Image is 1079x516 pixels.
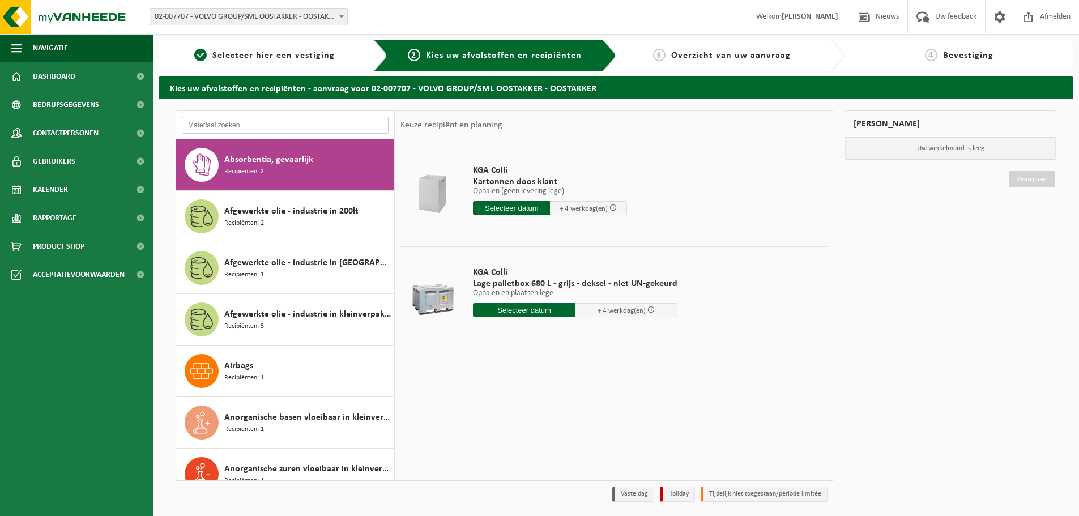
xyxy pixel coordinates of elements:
button: Absorbentia, gevaarlijk Recipiënten: 2 [176,139,394,191]
span: Lage palletbox 680 L - grijs - deksel - niet UN-gekeurd [473,278,677,289]
span: Kalender [33,176,68,204]
span: 2 [408,49,420,61]
span: 02-007707 - VOLVO GROUP/SML OOSTAKKER - OOSTAKKER [150,9,347,25]
span: Contactpersonen [33,119,99,147]
li: Tijdelijk niet toegestaan/période limitée [701,487,828,502]
button: Afgewerkte olie - industrie in [GEOGRAPHIC_DATA] Recipiënten: 1 [176,242,394,294]
input: Selecteer datum [473,201,550,215]
span: Anorganische zuren vloeibaar in kleinverpakking [224,462,391,476]
input: Selecteer datum [473,303,575,317]
span: Afgewerkte olie - industrie in 200lt [224,204,359,218]
span: 1 [194,49,207,61]
span: Recipiënten: 2 [224,218,264,229]
span: Absorbentia, gevaarlijk [224,153,313,167]
span: Recipiënten: 2 [224,167,264,177]
strong: [PERSON_NAME] [782,12,838,21]
button: Afgewerkte olie - industrie in 200lt Recipiënten: 2 [176,191,394,242]
p: Ophalen en plaatsen lege [473,289,677,297]
button: Anorganische basen vloeibaar in kleinverpakking Recipiënten: 1 [176,397,394,449]
span: KGA Colli [473,165,627,176]
span: Airbags [224,359,253,373]
span: Bedrijfsgegevens [33,91,99,119]
p: Uw winkelmand is leeg [845,138,1056,159]
span: Recipiënten: 1 [224,373,264,383]
li: Vaste dag [612,487,654,502]
h2: Kies uw afvalstoffen en recipiënten - aanvraag voor 02-007707 - VOLVO GROUP/SML OOSTAKKER - OOSTA... [159,76,1073,99]
span: Selecteer hier een vestiging [212,51,335,60]
span: 4 [925,49,937,61]
li: Holiday [660,487,695,502]
span: Product Shop [33,232,84,261]
div: [PERSON_NAME] [845,110,1056,138]
span: Kartonnen doos klant [473,176,627,187]
span: Gebruikers [33,147,75,176]
span: KGA Colli [473,267,677,278]
span: Recipiënten: 1 [224,424,264,435]
span: Navigatie [33,34,68,62]
a: Doorgaan [1009,171,1055,187]
p: Ophalen (geen levering lege) [473,187,627,195]
input: Materiaal zoeken [182,117,389,134]
button: Anorganische zuren vloeibaar in kleinverpakking Recipiënten: 1 [176,449,394,500]
span: Afgewerkte olie - industrie in [GEOGRAPHIC_DATA] [224,256,391,270]
button: Airbags Recipiënten: 1 [176,346,394,397]
button: Afgewerkte olie - industrie in kleinverpakking Recipiënten: 3 [176,294,394,346]
span: Rapportage [33,204,76,232]
span: 3 [653,49,666,61]
span: 02-007707 - VOLVO GROUP/SML OOSTAKKER - OOSTAKKER [150,8,348,25]
span: Overzicht van uw aanvraag [671,51,791,60]
a: 1Selecteer hier een vestiging [164,49,365,62]
div: Keuze recipiënt en planning [395,111,508,139]
span: Anorganische basen vloeibaar in kleinverpakking [224,411,391,424]
span: Recipiënten: 3 [224,321,264,332]
span: Bevestiging [943,51,993,60]
span: Recipiënten: 1 [224,476,264,487]
span: Kies uw afvalstoffen en recipiënten [426,51,582,60]
span: Afgewerkte olie - industrie in kleinverpakking [224,308,391,321]
span: + 4 werkdag(en) [598,307,646,314]
span: Dashboard [33,62,75,91]
span: Recipiënten: 1 [224,270,264,280]
span: + 4 werkdag(en) [560,205,608,212]
span: Acceptatievoorwaarden [33,261,125,289]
